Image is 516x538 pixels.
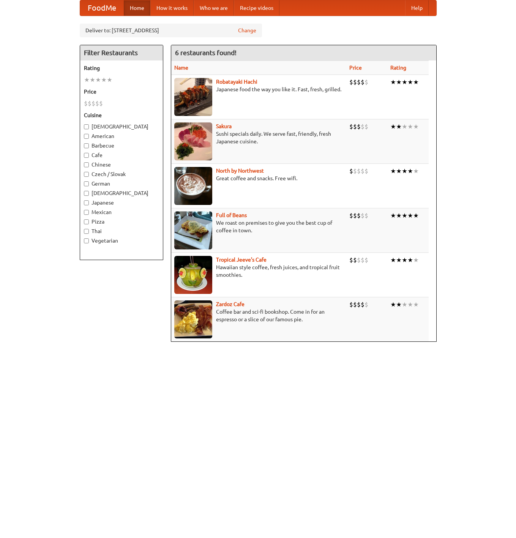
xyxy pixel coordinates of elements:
a: Help [405,0,429,16]
li: ★ [101,76,107,84]
label: [DEMOGRAPHIC_DATA] [84,123,159,130]
label: Thai [84,227,159,235]
li: ★ [396,211,402,220]
b: Tropical Jeeve's Cafe [216,257,267,263]
img: jeeves.jpg [174,256,212,294]
label: Czech / Slovak [84,170,159,178]
label: Chinese [84,161,159,168]
li: $ [84,99,88,108]
li: $ [357,122,361,131]
li: $ [349,122,353,131]
li: $ [349,78,353,86]
li: ★ [396,300,402,309]
p: Sushi specials daily. We serve fast, friendly, fresh Japanese cuisine. [174,130,344,145]
li: $ [365,78,368,86]
li: ★ [407,300,413,309]
li: $ [361,300,365,309]
li: ★ [95,76,101,84]
li: ★ [390,167,396,175]
input: American [84,134,89,139]
a: Who we are [194,0,234,16]
li: ★ [90,76,95,84]
input: Barbecue [84,143,89,148]
a: How it works [150,0,194,16]
li: ★ [390,78,396,86]
ng-pluralize: 6 restaurants found! [175,49,237,56]
li: $ [365,167,368,175]
label: Barbecue [84,142,159,149]
li: $ [353,167,357,175]
li: $ [365,256,368,264]
input: [DEMOGRAPHIC_DATA] [84,124,89,129]
li: ★ [407,256,413,264]
li: $ [92,99,95,108]
input: [DEMOGRAPHIC_DATA] [84,191,89,196]
li: $ [349,167,353,175]
li: $ [357,300,361,309]
li: $ [361,122,365,131]
img: zardoz.jpg [174,300,212,338]
p: Great coffee and snacks. Free wifi. [174,175,344,182]
li: ★ [390,300,396,309]
li: ★ [407,211,413,220]
li: $ [365,211,368,220]
div: Deliver to: [STREET_ADDRESS] [80,24,262,37]
a: Full of Beans [216,212,247,218]
li: ★ [107,76,112,84]
a: Recipe videos [234,0,279,16]
li: ★ [396,122,402,131]
li: ★ [413,122,419,131]
li: $ [365,300,368,309]
li: $ [88,99,92,108]
label: Pizza [84,218,159,225]
li: ★ [396,78,402,86]
img: beans.jpg [174,211,212,249]
li: $ [357,256,361,264]
input: Pizza [84,219,89,224]
li: ★ [402,211,407,220]
a: Robatayaki Hachi [216,79,257,85]
li: ★ [407,167,413,175]
input: Chinese [84,162,89,167]
li: ★ [413,256,419,264]
img: north.jpg [174,167,212,205]
a: FoodMe [80,0,124,16]
a: Price [349,65,362,71]
img: sakura.jpg [174,122,212,160]
li: $ [365,122,368,131]
label: Japanese [84,199,159,206]
li: ★ [402,78,407,86]
input: Czech / Slovak [84,172,89,177]
img: robatayaki.jpg [174,78,212,116]
p: We roast on premises to give you the best cup of coffee in town. [174,219,344,234]
a: Rating [390,65,406,71]
li: $ [361,78,365,86]
a: Change [238,27,256,34]
li: ★ [402,300,407,309]
a: Sakura [216,123,232,129]
li: $ [353,300,357,309]
h5: Rating [84,64,159,72]
li: $ [353,256,357,264]
li: ★ [407,122,413,131]
li: ★ [413,167,419,175]
input: Vegetarian [84,238,89,243]
a: Home [124,0,150,16]
li: $ [361,167,365,175]
h5: Price [84,88,159,95]
label: Mexican [84,208,159,216]
li: ★ [390,211,396,220]
li: $ [353,211,357,220]
label: Cafe [84,151,159,159]
li: $ [349,300,353,309]
li: ★ [413,300,419,309]
li: $ [349,211,353,220]
a: Zardoz Cafe [216,301,245,307]
h5: Cuisine [84,111,159,119]
li: $ [353,78,357,86]
li: ★ [402,167,407,175]
li: $ [99,99,103,108]
li: $ [357,78,361,86]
